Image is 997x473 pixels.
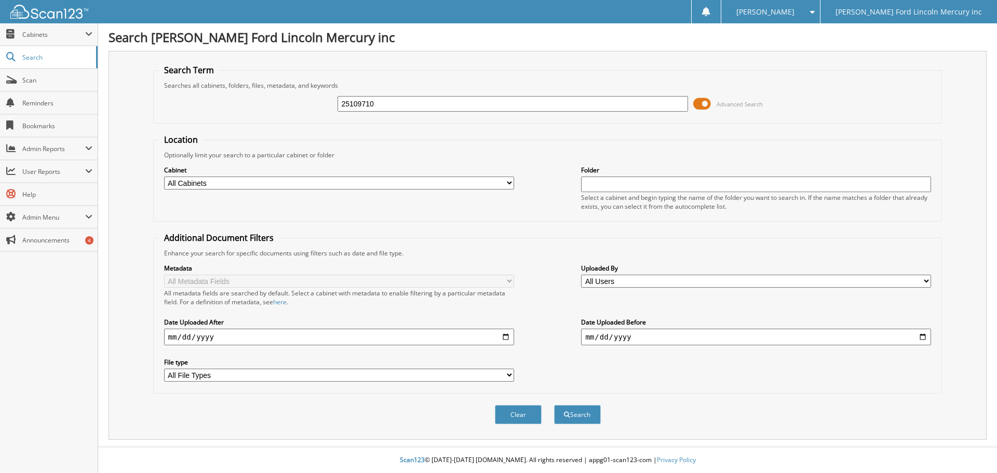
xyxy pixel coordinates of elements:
legend: Location [159,134,203,145]
input: end [581,329,931,345]
label: Cabinet [164,166,514,174]
span: Cabinets [22,30,85,39]
div: © [DATE]-[DATE] [DOMAIN_NAME]. All rights reserved | appg01-scan123-com | [98,448,997,473]
label: Date Uploaded After [164,318,514,327]
button: Search [554,405,601,424]
span: Bookmarks [22,121,92,130]
span: Help [22,190,92,199]
span: Scan123 [400,455,425,464]
div: Searches all cabinets, folders, files, metadata, and keywords [159,81,937,90]
span: Announcements [22,236,92,245]
div: All metadata fields are searched by default. Select a cabinet with metadata to enable filtering b... [164,289,514,306]
span: Admin Reports [22,144,85,153]
span: Admin Menu [22,213,85,222]
button: Clear [495,405,542,424]
span: [PERSON_NAME] [736,9,794,15]
span: Scan [22,76,92,85]
label: File type [164,358,514,367]
div: 4 [85,236,93,245]
div: Optionally limit your search to a particular cabinet or folder [159,151,937,159]
a: Privacy Policy [657,455,696,464]
span: Advanced Search [717,100,763,108]
legend: Additional Document Filters [159,232,279,244]
label: Metadata [164,264,514,273]
label: Uploaded By [581,264,931,273]
span: [PERSON_NAME] Ford Lincoln Mercury inc [836,9,982,15]
div: Select a cabinet and begin typing the name of the folder you want to search in. If the name match... [581,193,931,211]
a: here [273,298,287,306]
span: Search [22,53,91,62]
span: Reminders [22,99,92,107]
h1: Search [PERSON_NAME] Ford Lincoln Mercury inc [109,29,987,46]
img: scan123-logo-white.svg [10,5,88,19]
legend: Search Term [159,64,219,76]
span: User Reports [22,167,85,176]
input: start [164,329,514,345]
label: Date Uploaded Before [581,318,931,327]
label: Folder [581,166,931,174]
div: Enhance your search for specific documents using filters such as date and file type. [159,249,937,258]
